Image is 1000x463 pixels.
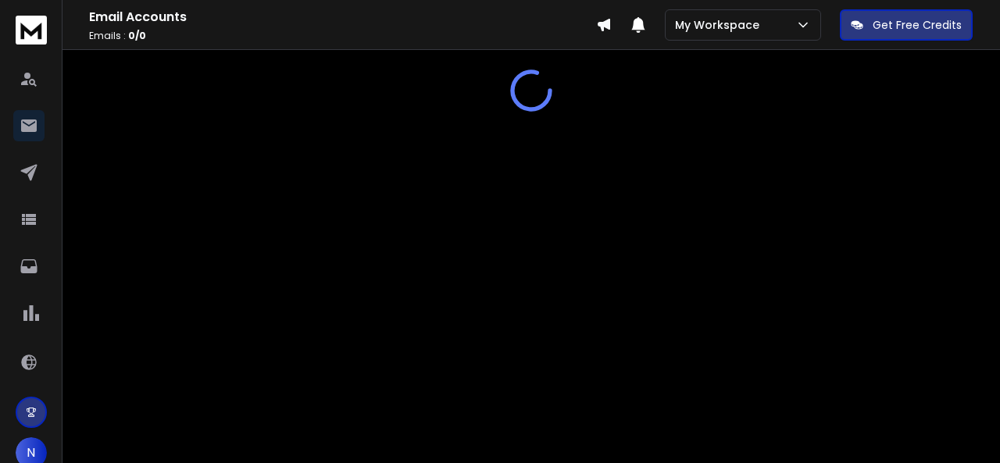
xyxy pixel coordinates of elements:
button: Get Free Credits [840,9,973,41]
p: Get Free Credits [873,17,962,33]
span: 0 / 0 [128,29,146,42]
p: My Workspace [675,17,766,33]
img: logo [16,16,47,45]
p: Emails : [89,30,596,42]
h1: Email Accounts [89,8,596,27]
